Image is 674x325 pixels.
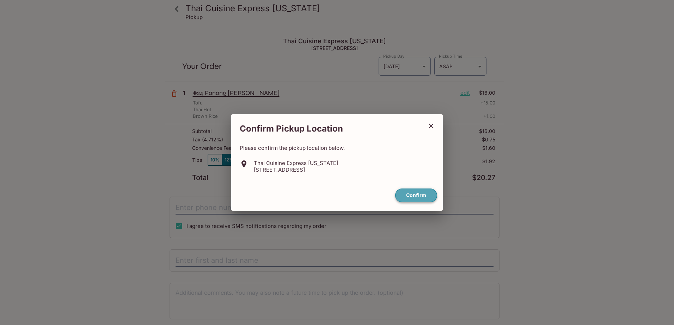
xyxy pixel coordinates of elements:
p: Please confirm the pickup location below. [240,145,434,151]
button: confirm [395,189,437,202]
button: close [422,117,440,135]
p: [STREET_ADDRESS] [254,166,338,173]
p: Thai Cuisine Express [US_STATE] [254,160,338,166]
h2: Confirm Pickup Location [231,120,422,138]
